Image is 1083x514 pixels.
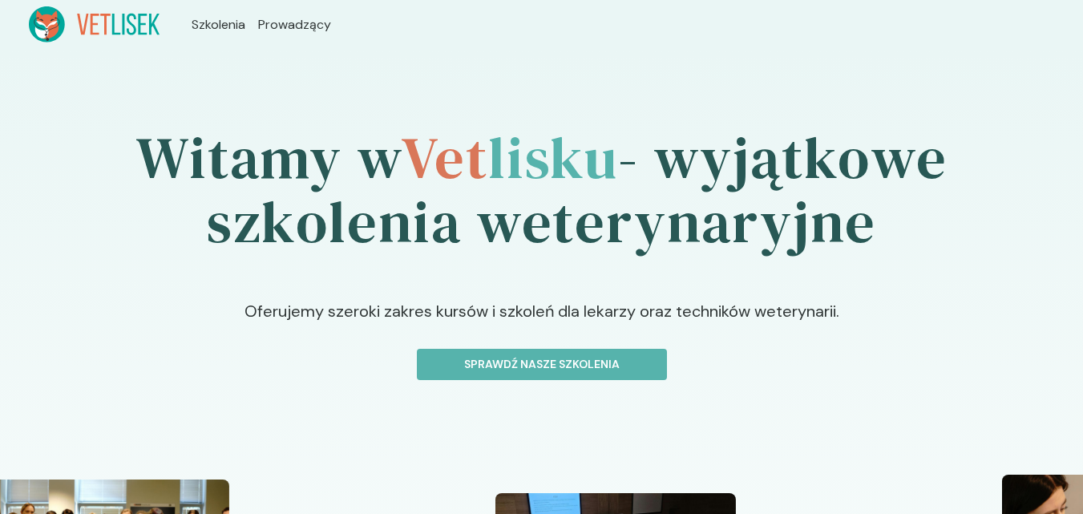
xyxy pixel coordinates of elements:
a: Szkolenia [192,15,245,34]
button: Sprawdź nasze szkolenia [417,349,667,380]
p: Sprawdź nasze szkolenia [430,356,653,373]
span: lisku [488,118,618,197]
p: Oferujemy szeroki zakres kursów i szkoleń dla lekarzy oraz techników weterynarii. [180,299,903,349]
span: Vet [401,118,488,197]
a: Prowadzący [258,15,331,34]
h1: Witamy w - wyjątkowe szkolenia weterynaryjne [29,81,1055,299]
